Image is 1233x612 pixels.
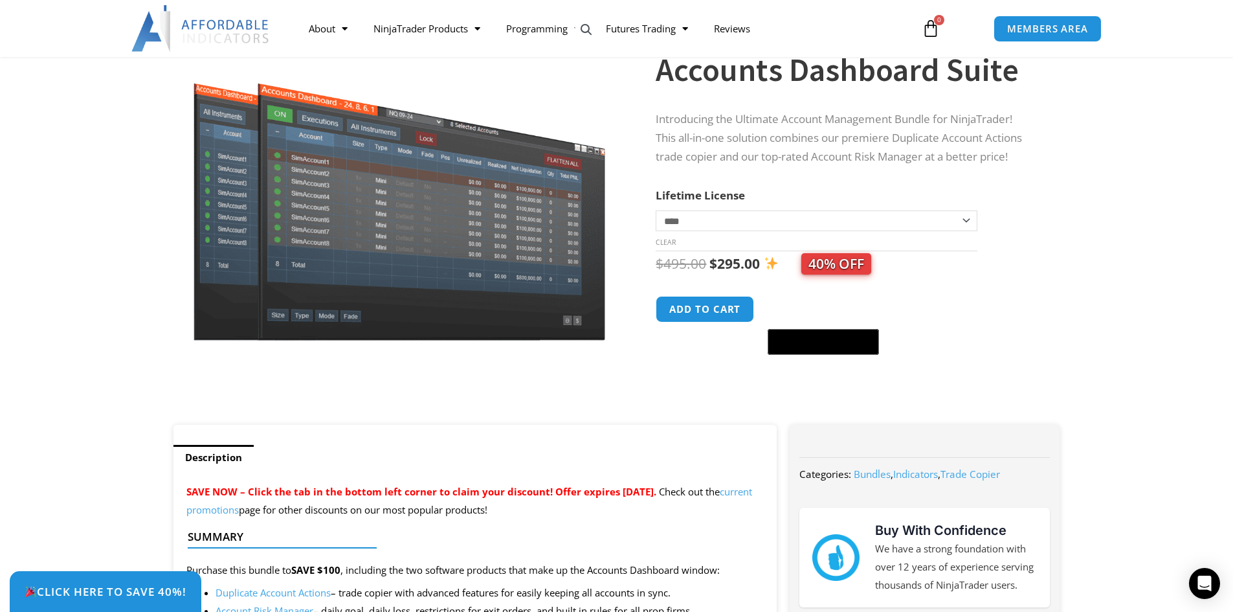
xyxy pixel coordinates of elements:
img: mark thumbs good 43913 | Affordable Indicators – NinjaTrader [812,534,859,581]
span: 0 [934,15,944,25]
a: MEMBERS AREA [994,16,1102,42]
span: $ [709,255,717,273]
span: SAVE NOW – Click the tab in the bottom left corner to claim your discount! Offer expires [DATE]. [186,485,656,498]
a: NinjaTrader Products [361,14,493,43]
button: Add to cart [656,296,754,323]
a: 0 [902,10,959,47]
iframe: Secure express checkout frame [765,294,882,325]
div: Open Intercom Messenger [1189,568,1220,599]
h1: Accounts Dashboard Suite [656,47,1034,93]
a: Bundles [854,468,891,481]
a: Futures Trading [593,14,701,43]
span: Click Here to save 40%! [25,586,186,597]
p: Purchase this bundle to , including the two software products that make up the Accounts Dashboard... [186,561,764,580]
a: 🎉Click Here to save 40%! [10,571,201,612]
img: ✨ [764,256,778,270]
span: $ [656,255,663,273]
a: Programming [493,14,593,43]
button: Buy with GPay [768,329,879,355]
a: Clear options [656,238,676,247]
p: We have a strong foundation with over 12 years of experience serving thousands of NinjaTrader users. [875,540,1037,595]
a: Trade Copier [940,468,1000,481]
img: LogoAI | Affordable Indicators – NinjaTrader [131,5,271,52]
span: MEMBERS AREA [1007,24,1088,34]
span: , , [854,468,1000,481]
img: 🎉 [25,586,36,597]
a: Reviews [701,14,763,43]
h4: Summary [188,530,753,543]
h3: Buy With Confidence [875,521,1037,540]
label: Lifetime License [656,188,745,203]
a: View full-screen image gallery [575,18,598,41]
span: 40% OFF [801,253,871,275]
p: Introducing the Ultimate Account Management Bundle for NinjaTrader! This all-in-one solution comb... [656,110,1034,166]
p: Check out the page for other discounts on our most popular products! [186,483,764,519]
a: Indicators [893,468,938,481]
span: Categories: [799,468,851,481]
a: About [296,14,361,43]
bdi: 295.00 [709,255,760,273]
a: Description [173,445,254,470]
iframe: PayPal Message 1 [656,363,1034,374]
bdi: 495.00 [656,255,706,273]
nav: Menu [296,14,907,43]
